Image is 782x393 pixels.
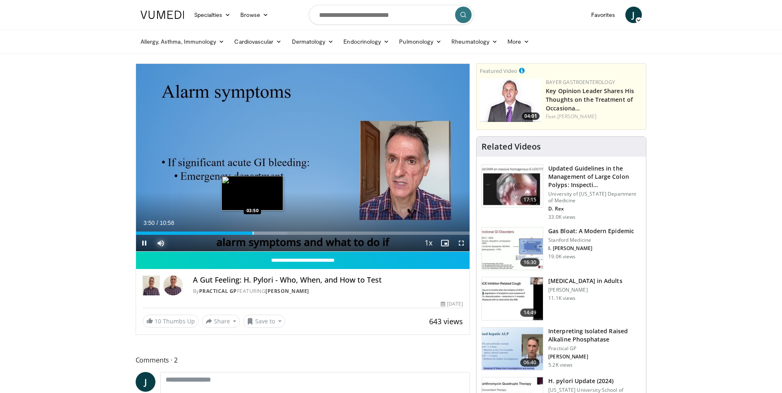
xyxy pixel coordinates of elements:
[221,176,283,211] img: image.jpeg
[202,315,240,328] button: Share
[287,33,339,50] a: Dermatology
[548,206,641,212] p: D. Rex
[136,33,230,50] a: Allergy, Asthma, Immunology
[394,33,446,50] a: Pulmonology
[157,220,158,226] span: /
[548,287,622,293] p: [PERSON_NAME]
[243,315,285,328] button: Save to
[481,164,641,220] a: 17:15 Updated Guidelines in the Management of Large Colon Polyps: Inspecti… University of [US_STA...
[193,288,463,295] div: By FEATURING
[193,276,463,285] h4: A Gut Feeling: H. Pylori - Who, When, and How to Test
[482,277,543,320] img: 11950cd4-d248-4755-8b98-ec337be04c84.150x105_q85_crop-smart_upscale.jpg
[548,295,575,302] p: 11.1K views
[546,113,643,120] div: Feat.
[420,235,437,251] button: Playback Rate
[548,237,634,243] p: Stanford Medicine
[136,372,155,392] a: J
[548,214,575,220] p: 33.0K views
[143,276,160,295] img: Practical GP
[136,355,470,365] span: Comments 2
[189,7,236,23] a: Specialties
[480,67,517,75] small: Featured Video
[453,235,470,251] button: Fullscreen
[503,33,534,50] a: More
[429,316,463,326] span: 643 views
[548,362,573,368] p: 5.2K views
[199,288,237,295] a: Practical GP
[136,235,153,251] button: Pause
[548,227,634,235] h3: Gas Bloat: A Modern Epidemic
[155,317,161,325] span: 10
[338,33,394,50] a: Endocrinology
[441,300,463,308] div: [DATE]
[546,79,615,86] a: Bayer Gastroenterology
[309,5,474,25] input: Search topics, interventions
[143,315,199,327] a: 10 Thumbs Up
[522,112,540,120] span: 04:01
[548,377,641,385] h3: H. pylori Update (2024)
[548,191,641,204] p: University of [US_STATE] Department of Medicine
[548,253,575,260] p: 19.0K views
[482,165,543,208] img: dfcfcb0d-b871-4e1a-9f0c-9f64970f7dd8.150x105_q85_crop-smart_upscale.jpg
[481,142,541,152] h4: Related Videos
[136,64,470,252] video-js: Video Player
[143,220,155,226] span: 3:50
[548,277,622,285] h3: [MEDICAL_DATA] in Adults
[482,327,543,370] img: 6a4ee52d-0f16-480d-a1b4-8187386ea2ed.150x105_q85_crop-smart_upscale.jpg
[160,220,174,226] span: 10:58
[548,345,641,352] p: Practical GP
[480,79,542,122] img: 9828b8df-38ad-4333-b93d-bb657251ca89.png.150x105_q85_crop-smart_upscale.png
[235,7,273,23] a: Browse
[141,11,184,19] img: VuMedi Logo
[520,196,540,204] span: 17:15
[136,232,470,235] div: Progress Bar
[265,288,309,295] a: [PERSON_NAME]
[548,245,634,252] p: I. [PERSON_NAME]
[557,113,596,120] a: [PERSON_NAME]
[481,277,641,320] a: 14:49 [MEDICAL_DATA] in Adults [PERSON_NAME] 11.1K views
[520,309,540,317] span: 14:49
[446,33,503,50] a: Rheumatology
[437,235,453,251] button: Enable picture-in-picture mode
[520,258,540,267] span: 16:30
[481,227,641,271] a: 16:30 Gas Bloat: A Modern Epidemic Stanford Medicine I. [PERSON_NAME] 19.0K views
[229,33,286,50] a: Cardiovascular
[625,7,642,23] a: J
[546,87,634,112] a: Key Opinion Leader Shares His Thoughts on the Treatment of Occasiona…
[482,227,543,270] img: 480ec31d-e3c1-475b-8289-0a0659db689a.150x105_q85_crop-smart_upscale.jpg
[163,276,183,295] img: Avatar
[520,358,540,367] span: 06:40
[548,164,641,189] h3: Updated Guidelines in the Management of Large Colon Polyps: Inspecti…
[153,235,169,251] button: Mute
[548,353,641,360] p: [PERSON_NAME]
[481,327,641,371] a: 06:40 Interpreting Isolated Raised Alkaline Phosphatase Practical GP [PERSON_NAME] 5.2K views
[548,327,641,344] h3: Interpreting Isolated Raised Alkaline Phosphatase
[586,7,620,23] a: Favorites
[480,79,542,122] a: 04:01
